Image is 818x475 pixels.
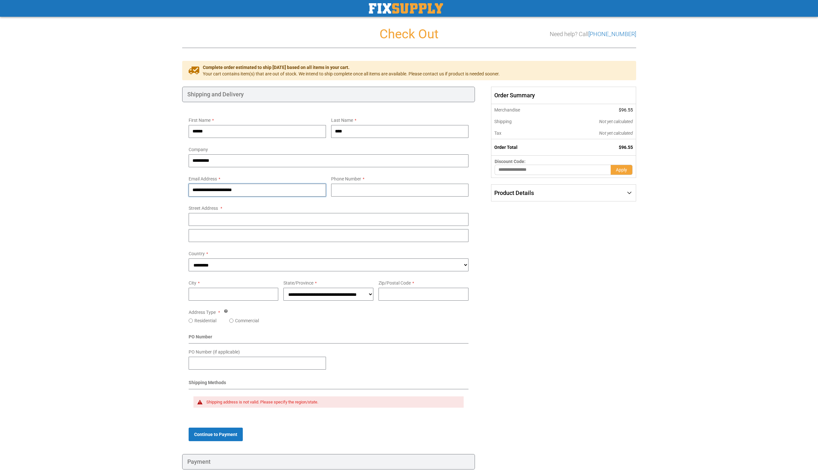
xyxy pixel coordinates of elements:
span: Order Summary [491,87,636,104]
span: Shipping [494,119,512,124]
span: Not yet calculated [599,119,633,124]
span: State/Province [283,280,313,286]
div: Shipping and Delivery [182,87,475,102]
span: Last Name [331,118,353,123]
strong: Order Total [494,145,517,150]
span: $96.55 [619,145,633,150]
a: [PHONE_NUMBER] [588,31,636,37]
div: Shipping address is not valid. Please specify the region/state. [206,400,458,405]
label: Commercial [235,317,259,324]
span: City [189,280,196,286]
label: Residential [194,317,216,324]
span: $96.55 [619,107,633,112]
img: Fix Industrial Supply [369,3,443,14]
span: Your cart contains item(s) that are out of stock. We intend to ship complete once all items are a... [203,71,500,77]
th: Tax [491,127,556,139]
h3: Need help? Call [550,31,636,37]
div: PO Number [189,334,469,344]
span: Continue to Payment [194,432,237,437]
span: Zip/Postal Code [379,280,411,286]
span: Product Details [494,189,534,196]
span: PO Number (if applicable) [189,349,240,354]
span: Discount Code: [495,159,526,164]
div: Shipping Methods [189,379,469,389]
span: Not yet calculated [599,131,633,136]
button: Continue to Payment [189,428,243,441]
span: Email Address [189,176,217,181]
span: First Name [189,118,211,123]
th: Merchandise [491,104,556,116]
button: Apply [611,165,633,175]
span: Country [189,251,205,256]
span: Address Type [189,310,216,315]
a: store logo [369,3,443,14]
span: Street Address [189,206,218,211]
span: Complete order estimated to ship [DATE] based on all items in your cart. [203,64,500,71]
span: Company [189,147,208,152]
span: Phone Number [331,176,361,181]
h1: Check Out [182,27,636,41]
span: Apply [616,167,627,172]
div: Payment [182,454,475,470]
